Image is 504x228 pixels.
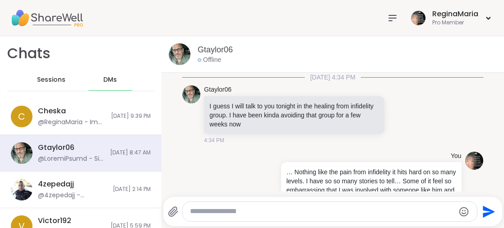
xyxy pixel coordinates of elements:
img: https://sharewell-space-live.sfo3.digitaloceanspaces.com/user-generated/c2a8834b-d066-4e3a-8c51-8... [182,85,200,103]
span: DMs [103,75,117,84]
div: Offline [198,56,221,65]
span: 4:34 PM [204,136,224,144]
div: @4zepedajj - Absolutely! Text me [PHONE_NUMBER] [38,191,107,200]
img: https://sharewell-space-live.sfo3.digitaloceanspaces.com/user-generated/789d1b6b-0df7-4050-a79d-2... [465,152,483,170]
img: ShareWell Nav Logo [11,2,83,34]
div: Victor192 [38,216,71,226]
span: [DATE] 9:39 PM [111,112,151,120]
span: [DATE] 2:14 PM [113,186,151,193]
div: Gtaylor06 [38,143,74,153]
span: Sessions [37,75,65,84]
a: Gtaylor06 [198,44,233,56]
div: ReginaMaria [432,9,478,19]
button: Send [477,201,498,222]
span: [DATE] 4:34 PM [305,73,361,82]
img: ReginaMaria [411,11,425,25]
h4: You [451,152,462,161]
p: I guess I will talk to you tonight in the healing from infidelity group. I have been kinda avoidi... [209,102,379,129]
div: Cheska [38,106,66,116]
textarea: Type your message [190,207,455,216]
img: https://sharewell-space-live.sfo3.digitaloceanspaces.com/user-generated/c2a8834b-d066-4e3a-8c51-8... [11,142,32,164]
div: Pro Member [432,19,478,27]
img: https://sharewell-space-live.sfo3.digitaloceanspaces.com/user-generated/0a1f5e3f-f59e-4cdb-b48b-e... [11,179,32,200]
div: 4zepedajj [38,179,74,189]
div: @ReginaMaria - Im sorry I just saw this, what session are you referring to? [38,118,106,127]
h1: Chats [7,43,51,64]
a: Gtaylor06 [204,85,231,94]
div: @LoremiPsumd - Sit ametcon ad eli sed do e temp, incididun, utl etdolo ma a enim......Adm veni qu... [38,154,105,163]
span: [DATE] 8:47 AM [110,149,151,157]
button: Emoji picker [458,206,469,217]
img: https://sharewell-space-live.sfo3.digitaloceanspaces.com/user-generated/c2a8834b-d066-4e3a-8c51-8... [169,43,190,65]
span: C [18,110,25,123]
